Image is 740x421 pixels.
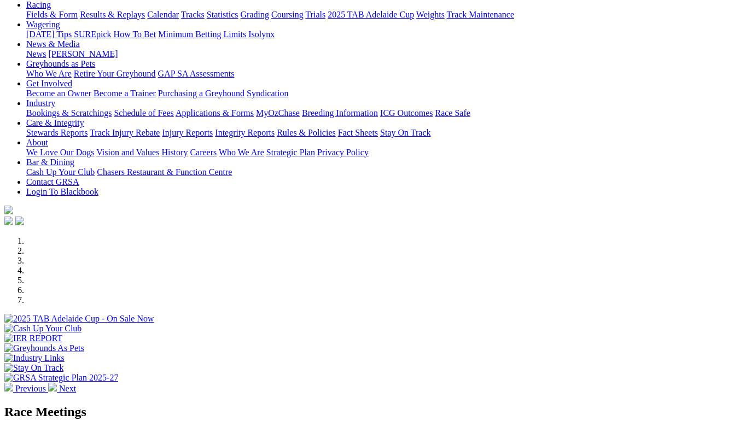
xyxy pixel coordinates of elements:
a: Vision and Values [96,148,159,157]
a: Results & Replays [80,10,145,19]
a: Fields & Form [26,10,78,19]
a: Next [48,384,76,393]
img: Industry Links [4,353,65,363]
div: Industry [26,108,736,118]
a: SUREpick [74,30,111,39]
div: Care & Integrity [26,128,736,138]
span: Previous [15,384,46,393]
div: Wagering [26,30,736,39]
img: facebook.svg [4,217,13,225]
a: How To Bet [114,30,156,39]
a: Chasers Restaurant & Function Centre [97,167,232,177]
a: Greyhounds as Pets [26,59,95,68]
div: Racing [26,10,736,20]
a: Grading [241,10,269,19]
a: Become a Trainer [94,89,156,98]
a: Track Injury Rebate [90,128,160,137]
a: Care & Integrity [26,118,84,127]
img: chevron-right-pager-white.svg [48,383,57,391]
a: Race Safe [435,108,470,118]
span: Next [59,384,76,393]
a: Purchasing a Greyhound [158,89,244,98]
img: Greyhounds As Pets [4,343,84,353]
div: Bar & Dining [26,167,736,177]
a: Calendar [147,10,179,19]
a: Wagering [26,20,60,29]
a: Cash Up Your Club [26,167,95,177]
a: We Love Our Dogs [26,148,94,157]
a: Privacy Policy [317,148,369,157]
a: Coursing [271,10,304,19]
a: Stay On Track [380,128,430,137]
div: Get Involved [26,89,736,98]
a: Statistics [207,10,238,19]
a: Integrity Reports [215,128,275,137]
div: About [26,148,736,157]
a: ICG Outcomes [380,108,433,118]
img: 2025 TAB Adelaide Cup - On Sale Now [4,314,154,324]
a: Fact Sheets [338,128,378,137]
a: Who We Are [219,148,264,157]
a: Trials [305,10,325,19]
img: GRSA Strategic Plan 2025-27 [4,373,118,383]
a: Careers [190,148,217,157]
a: MyOzChase [256,108,300,118]
div: Greyhounds as Pets [26,69,736,79]
a: Become an Owner [26,89,91,98]
a: Track Maintenance [447,10,514,19]
img: twitter.svg [15,217,24,225]
a: News [26,49,46,59]
img: IER REPORT [4,334,62,343]
a: 2025 TAB Adelaide Cup [328,10,414,19]
img: Stay On Track [4,363,63,373]
img: logo-grsa-white.png [4,206,13,214]
a: [DATE] Tips [26,30,72,39]
a: Schedule of Fees [114,108,173,118]
a: About [26,138,48,147]
h2: Race Meetings [4,405,736,419]
a: Syndication [247,89,288,98]
a: Bar & Dining [26,157,74,167]
a: Retire Your Greyhound [74,69,156,78]
a: Contact GRSA [26,177,79,186]
a: Previous [4,384,48,393]
div: News & Media [26,49,736,59]
img: chevron-left-pager-white.svg [4,383,13,391]
a: Rules & Policies [277,128,336,137]
a: Get Involved [26,79,72,88]
a: Injury Reports [162,128,213,137]
a: GAP SA Assessments [158,69,235,78]
a: [PERSON_NAME] [48,49,118,59]
a: Who We Are [26,69,72,78]
a: Bookings & Scratchings [26,108,112,118]
img: Cash Up Your Club [4,324,81,334]
a: Login To Blackbook [26,187,98,196]
a: Applications & Forms [176,108,254,118]
a: Weights [416,10,445,19]
a: Tracks [181,10,205,19]
a: Industry [26,98,55,108]
a: Isolynx [248,30,275,39]
a: Strategic Plan [266,148,315,157]
a: Minimum Betting Limits [158,30,246,39]
a: Stewards Reports [26,128,88,137]
a: News & Media [26,39,80,49]
a: History [161,148,188,157]
a: Breeding Information [302,108,378,118]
